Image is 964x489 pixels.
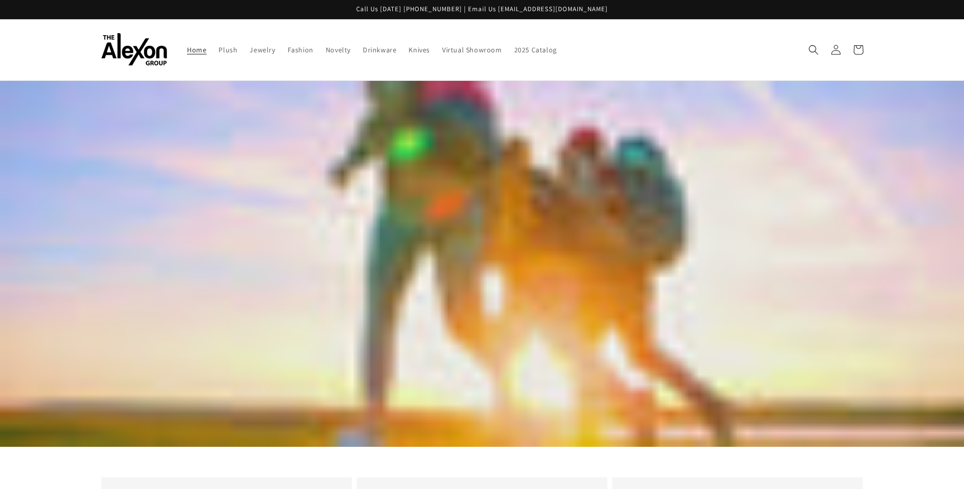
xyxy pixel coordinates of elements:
a: Plush [212,39,243,60]
a: Knives [402,39,436,60]
a: Jewelry [243,39,281,60]
span: Fashion [288,45,314,54]
a: Home [181,39,212,60]
img: The Alexon Group [101,33,167,66]
a: Fashion [282,39,320,60]
a: Drinkware [357,39,402,60]
a: 2025 Catalog [508,39,563,60]
span: Virtual Showroom [442,45,502,54]
span: Plush [219,45,237,54]
span: 2025 Catalog [514,45,557,54]
a: Novelty [320,39,357,60]
span: Knives [409,45,430,54]
span: Home [187,45,206,54]
span: Jewelry [250,45,275,54]
a: Virtual Showroom [436,39,508,60]
span: Novelty [326,45,351,54]
summary: Search [802,39,825,61]
span: Drinkware [363,45,396,54]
